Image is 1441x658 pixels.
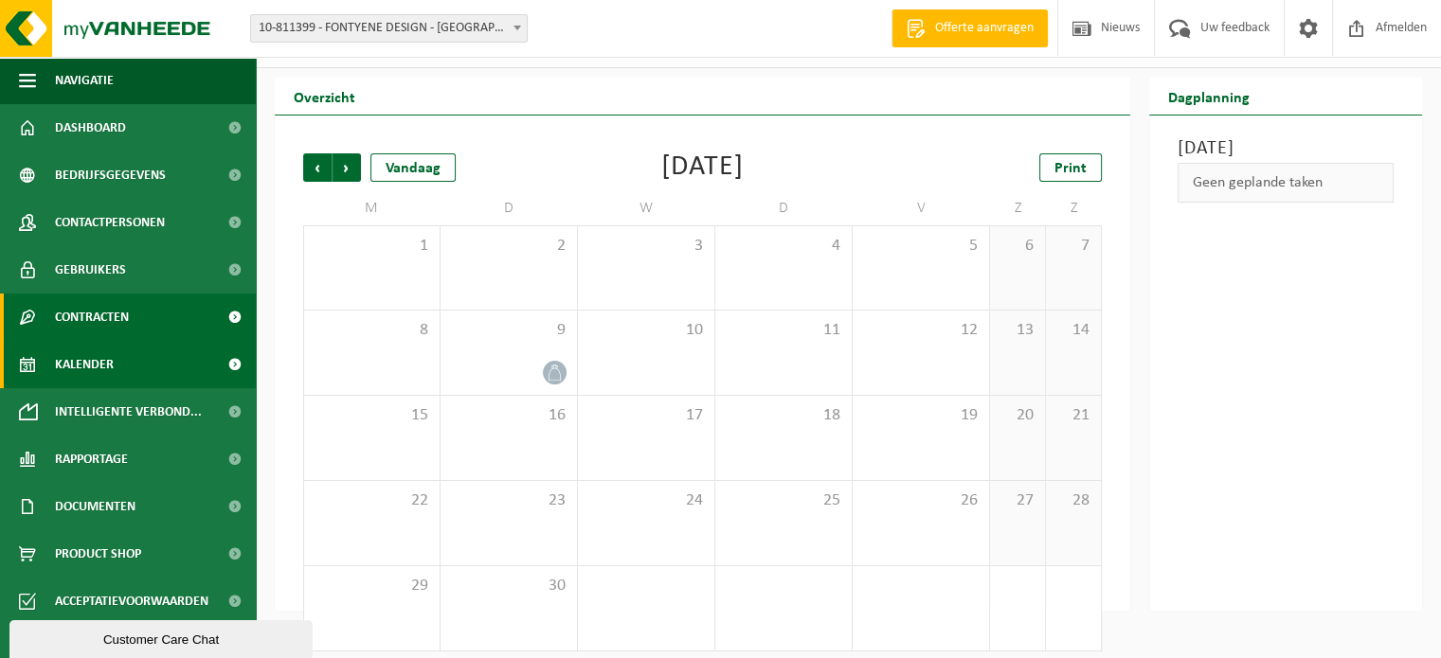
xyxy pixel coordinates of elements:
td: D [441,191,578,225]
span: Navigatie [55,57,114,104]
span: 30 [450,576,567,596]
span: Contracten [55,293,129,341]
span: 23 [450,490,567,511]
span: 26 [862,490,980,511]
span: 8 [314,320,430,341]
td: V [853,191,990,225]
span: Offerte aanvragen [930,19,1038,38]
span: Bedrijfsgegevens [55,151,166,199]
div: Vandaag [370,153,456,182]
span: 13 [1000,320,1036,341]
span: 14 [1055,320,1091,341]
span: 27 [1000,490,1036,511]
span: Rapportage [55,436,128,483]
span: 4 [725,236,842,257]
span: 28 [1055,490,1091,511]
td: D [715,191,853,225]
td: Z [990,191,1046,225]
span: 10 [587,320,705,341]
iframe: chat widget [9,616,316,658]
span: Product Shop [55,530,141,578]
span: Vorige [303,153,332,182]
div: [DATE] [661,153,744,182]
h2: Overzicht [275,78,374,115]
a: Print [1039,153,1102,182]
span: Contactpersonen [55,199,165,246]
span: 5 [862,236,980,257]
h3: [DATE] [1178,134,1394,163]
a: Offerte aanvragen [892,9,1048,47]
span: 12 [862,320,980,341]
td: M [303,191,441,225]
td: W [578,191,715,225]
span: Intelligente verbond... [55,388,202,436]
span: 18 [725,405,842,426]
span: 29 [314,576,430,596]
span: 22 [314,490,430,511]
span: 9 [450,320,567,341]
span: 10-811399 - FONTYENE DESIGN - LEDEGEM [250,14,528,43]
span: Volgende [333,153,361,182]
span: 25 [725,490,842,511]
span: 15 [314,405,430,426]
span: 6 [1000,236,1036,257]
span: 17 [587,405,705,426]
span: 19 [862,405,980,426]
span: 2 [450,236,567,257]
div: Geen geplande taken [1178,163,1394,203]
h2: Dagplanning [1149,78,1269,115]
span: 10-811399 - FONTYENE DESIGN - LEDEGEM [251,15,527,42]
span: Gebruikers [55,246,126,293]
span: 3 [587,236,705,257]
span: Kalender [55,341,114,388]
span: 16 [450,405,567,426]
span: 24 [587,490,705,511]
span: 7 [1055,236,1091,257]
span: 20 [1000,405,1036,426]
span: 1 [314,236,430,257]
span: Acceptatievoorwaarden [55,578,208,625]
td: Z [1046,191,1102,225]
span: Print [1054,161,1087,176]
span: Dashboard [55,104,126,151]
span: Documenten [55,483,135,530]
span: 11 [725,320,842,341]
span: 21 [1055,405,1091,426]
